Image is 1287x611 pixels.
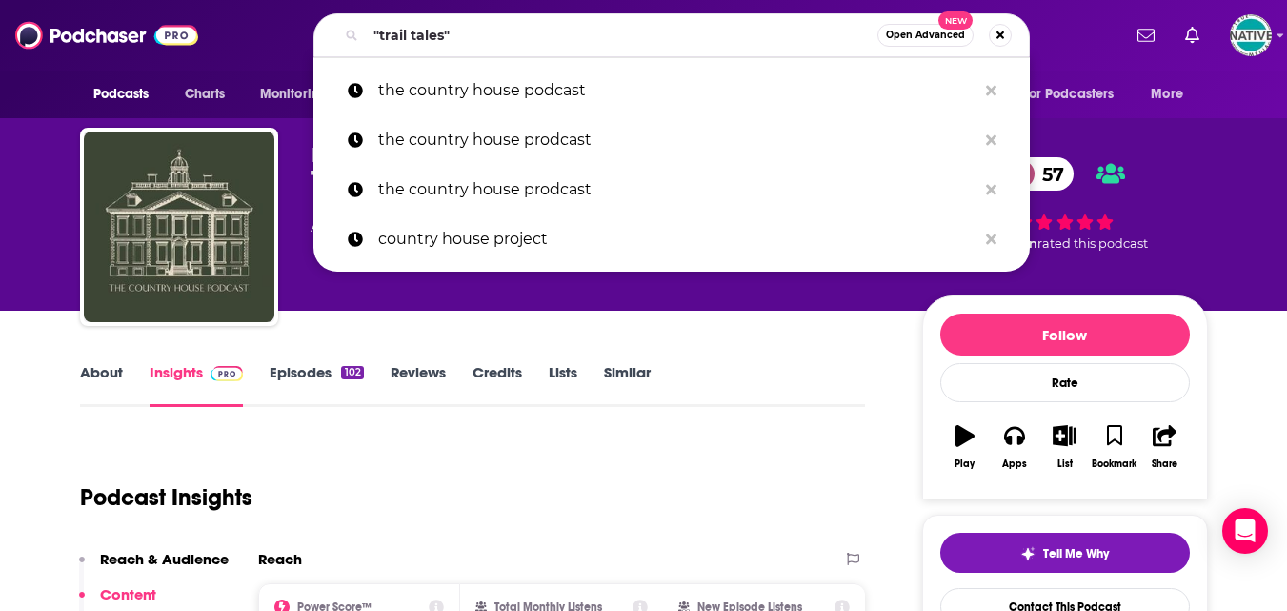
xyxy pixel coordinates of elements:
h1: Podcast Insights [80,483,252,512]
p: Reach & Audience [100,550,229,568]
div: Play [955,458,975,470]
span: Tell Me Why [1043,546,1109,561]
img: User Profile [1230,14,1272,56]
button: Apps [990,413,1039,481]
a: 57 [1004,157,1074,191]
button: Play [940,413,990,481]
div: Apps [1002,458,1027,470]
div: Bookmark [1092,458,1136,470]
a: Show notifications dropdown [1130,19,1162,51]
img: The Country House Podcast [84,132,274,322]
p: Content [100,585,156,603]
div: Share [1152,458,1177,470]
img: Podchaser Pro [211,366,244,381]
a: About [80,363,123,407]
p: the country house prodcast [378,165,976,214]
p: the country house prodcast [378,115,976,165]
button: Bookmark [1090,413,1139,481]
a: Reviews [391,363,446,407]
a: country house project [313,214,1030,264]
button: Show profile menu [1230,14,1272,56]
span: 57 [1023,157,1074,191]
div: 102 [341,366,363,379]
a: Lists [549,363,577,407]
img: tell me why sparkle [1020,546,1036,561]
img: Podchaser - Follow, Share and Rate Podcasts [15,17,198,53]
input: Search podcasts, credits, & more... [366,20,877,51]
span: rated this podcast [1037,236,1148,251]
button: tell me why sparkleTell Me Why [940,533,1190,573]
a: the country house prodcast [313,115,1030,165]
a: Charts [172,76,237,112]
span: For Podcasters [1023,81,1115,108]
span: Monitoring [260,81,328,108]
a: Episodes102 [270,363,363,407]
button: Follow [940,314,1190,356]
span: Charts [185,81,226,108]
p: country house project [378,214,976,264]
button: open menu [247,76,352,112]
button: List [1039,413,1089,481]
span: [PERSON_NAME] Productions [311,145,549,163]
a: the country house prodcast [313,165,1030,214]
div: List [1057,458,1073,470]
a: Show notifications dropdown [1177,19,1207,51]
div: Search podcasts, credits, & more... [313,13,1030,57]
span: Podcasts [93,81,150,108]
a: Similar [604,363,651,407]
span: More [1151,81,1183,108]
button: open menu [80,76,174,112]
p: the country house podcast [378,66,976,115]
button: Share [1139,413,1189,481]
div: A weekly podcast [311,215,633,238]
span: Logged in as truenativemedia [1230,14,1272,56]
div: 57 1 personrated this podcast [922,145,1208,263]
button: open menu [1137,76,1207,112]
div: Open Intercom Messenger [1222,508,1268,554]
h2: Reach [258,550,302,568]
span: New [938,11,973,30]
a: Credits [473,363,522,407]
button: Open AdvancedNew [877,24,974,47]
a: the country house podcast [313,66,1030,115]
a: InsightsPodchaser Pro [150,363,244,407]
span: Open Advanced [886,31,965,40]
button: Reach & Audience [79,550,229,585]
button: open menu [1011,76,1142,112]
div: Rate [940,363,1190,402]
